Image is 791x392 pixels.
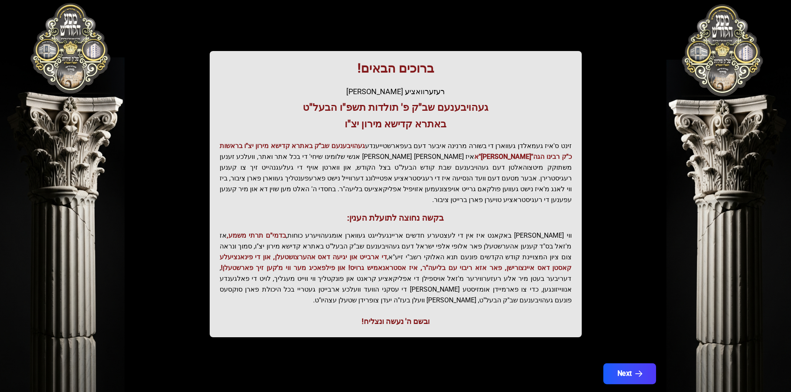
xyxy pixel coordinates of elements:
[220,141,572,205] p: זינט ס'איז געמאלדן געווארן די בשורה מרנינה איבער דעם בעפארשטייענדע איז [PERSON_NAME] [PERSON_NAME...
[220,316,572,327] div: ובשם ה' נעשה ונצליח!
[220,101,572,114] h3: געהויבענעם שב"ק פ' תולדות תשפ"ו הבעל"ט
[220,86,572,97] div: רעזערוואציע [PERSON_NAME]
[227,231,286,239] span: בדמי"ם תרתי משמע,
[603,363,656,384] button: Next
[220,117,572,131] h3: באתרא קדישא מירון יצ"ו
[220,230,572,306] p: ווי [PERSON_NAME] באקאנט איז אין די לעצטערע חדשים אריינגעלייגט געווארן אומגעהויערע כוחות, אז מ'זא...
[220,142,572,161] span: געהויבענעם שב"ק באתרא קדישא מירון יצ"ו בראשות כ"ק רבינו הגה"[PERSON_NAME]"א
[220,253,572,272] span: די ארבייט און יגיעה דאס אהערצושטעלן, און די פינאנציעלע קאסטן דאס איינצורישן, פאר אזא ריבוי עם בלי...
[220,212,572,224] h3: בקשה נחוצה לתועלת הענין:
[220,61,572,76] h1: ברוכים הבאים!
